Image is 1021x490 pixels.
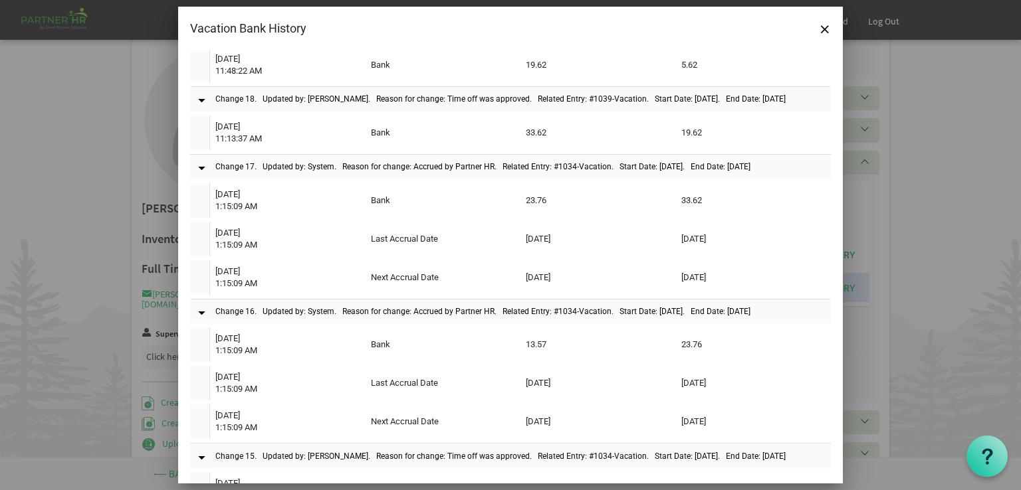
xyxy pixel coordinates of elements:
[676,327,832,362] td: 23.76 column header To
[210,366,366,400] td: 3/31/20251:15:09 AM is template cell column header Date
[676,116,832,150] td: 19.62 column header To
[520,183,676,218] td: 23.76 column header From
[210,222,366,256] td: 4/30/20251:15:09 AM is template cell column header Date
[190,19,703,39] div: Vacation Bank History
[210,116,366,150] td: 5/2/202511:13:37 AM is template cell column header Date
[520,260,676,295] td: 4/30/2025 column header From
[210,48,366,82] td: 5/27/202511:48:22 AM is template cell column header Date
[676,404,832,439] td: 4/30/2025 column header To
[210,327,366,362] td: 3/31/20251:15:09 AM is template cell column header Date
[520,366,676,400] td: 2/28/2025 column header From
[366,183,521,218] td: Bank column header Item
[520,404,676,439] td: 3/28/2025 column header From
[366,366,521,400] td: Last Accrual Date column header Item
[210,443,831,468] td: Change 15. &nbsp; Updated by: Hunaina Kamran. &nbsp; Reason for change: Time off was approved. &n...
[520,116,676,150] td: 33.62 column header From
[366,404,521,439] td: Next Accrual Date column header Item
[366,260,521,295] td: Next Accrual Date column header Item
[210,86,831,112] td: Change 18. &nbsp; Updated by: Hunaina Kamran. &nbsp; Reason for change: Time off was approved. &n...
[676,260,832,295] td: 5/30/2025 column header To
[210,154,831,179] td: Change 17. &nbsp; Updated by: System. &nbsp; Reason for change: Accrued by Partner HR. &nbsp; Rel...
[366,327,521,362] td: Bank column header Item
[366,116,521,150] td: Bank column header Item
[676,48,832,82] td: 5.62 column header To
[676,366,832,400] td: 3/31/2025 column header To
[366,48,521,82] td: Bank column header Item
[676,222,832,256] td: 4/30/2025 column header To
[210,299,831,324] td: Change 16. &nbsp; Updated by: System. &nbsp; Reason for change: Accrued by Partner HR. &nbsp; Rel...
[520,48,676,82] td: 19.62 column header From
[520,327,676,362] td: 13.57 column header From
[366,222,521,256] td: Last Accrual Date column header Item
[210,404,366,439] td: 3/31/20251:15:09 AM is template cell column header Date
[210,183,366,218] td: 4/30/20251:15:09 AM is template cell column header Date
[676,183,832,218] td: 33.62 column header To
[520,222,676,256] td: 3/31/2025 column header From
[815,19,835,39] button: Close
[210,260,366,295] td: 4/30/20251:15:09 AM is template cell column header Date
